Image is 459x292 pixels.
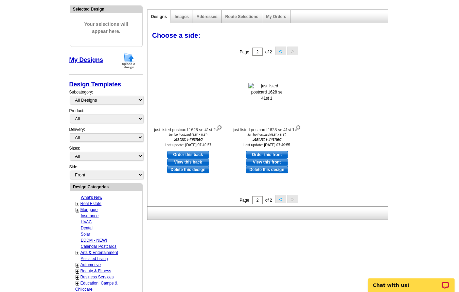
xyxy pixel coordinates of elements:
[76,262,79,268] a: +
[151,136,226,142] i: Status: Finished
[120,52,138,69] img: upload-design
[225,14,258,19] a: Route Selections
[265,50,272,54] span: of 2
[69,164,143,180] div: Side:
[70,6,142,12] div: Selected Design
[151,124,226,133] div: just listed postcard 1628 se 41st 2
[81,262,101,267] a: Automotive
[81,232,90,237] a: Solar
[246,158,288,166] a: View this front
[240,198,249,203] span: Page
[75,14,137,42] span: Your selections will appear here.
[240,50,249,54] span: Page
[246,151,288,158] a: use this design
[265,198,272,203] span: of 2
[165,143,212,147] small: Last update: [DATE] 07:49:57
[152,32,200,39] span: Choose a side:
[81,256,108,261] a: Assisted Living
[230,124,304,133] div: just listed postcard 1628 se 41st 1
[69,145,143,164] div: Sizes:
[81,195,103,200] a: What's New
[364,271,459,292] iframe: LiveChat chat widget
[76,201,79,207] a: +
[69,126,143,145] div: Delivery:
[170,83,207,101] img: just listed postcard 1628 se 41st 2
[81,275,114,279] a: Business Services
[287,47,298,55] button: >
[216,124,222,131] img: view design details
[76,207,79,213] a: +
[167,158,209,166] a: View this back
[69,108,143,126] div: Product:
[76,275,79,280] a: +
[81,226,93,230] a: Dental
[81,201,102,206] a: Real Estate
[167,166,209,173] a: Delete this design
[230,133,304,136] div: Jumbo Postcard (5.5" x 8.5")
[248,83,286,101] img: just listed postcard 1628 se 41st 1
[69,89,143,108] div: Subcategory:
[76,250,79,256] a: +
[81,220,92,224] a: HVAC
[81,238,107,243] a: EDDM - NEW!
[81,269,111,273] a: Beauty & Fitness
[151,14,167,19] a: Designs
[75,281,118,292] a: Education, Camps & Childcare
[275,47,286,55] button: <
[287,195,298,203] button: >
[76,269,79,274] a: +
[69,56,103,63] a: My Designs
[76,281,79,286] a: +
[81,250,118,255] a: Arts & Entertainment
[151,133,226,136] div: Jumbo Postcard (5.5" x 8.5")
[230,136,304,142] i: Status: Finished
[246,166,288,173] a: Delete this design
[244,143,290,147] small: Last update: [DATE] 07:49:55
[275,195,286,203] button: <
[81,213,99,218] a: Insurance
[295,124,301,131] img: view design details
[175,14,189,19] a: Images
[69,81,121,88] a: Design Templates
[167,151,209,158] a: use this design
[266,14,286,19] a: My Orders
[81,207,98,212] a: Mortgage
[70,184,142,190] div: Design Categories
[197,14,217,19] a: Addresses
[81,244,117,249] a: Calendar Postcards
